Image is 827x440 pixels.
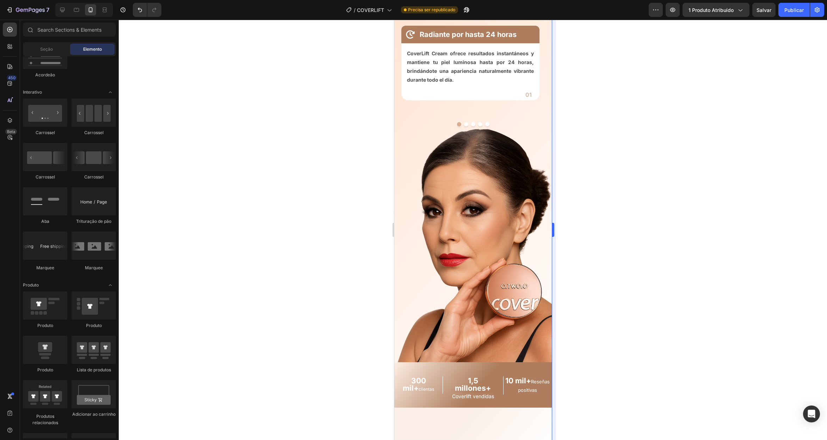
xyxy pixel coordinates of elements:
font: Elemento [83,46,102,52]
font: Lista de produtos [77,367,111,372]
font: Carrossel [36,174,55,180]
font: Marquee [85,265,103,270]
span: Alternar aberto [105,279,116,291]
button: 7 [3,3,53,17]
div: Desfazer/Refazer [133,3,161,17]
font: 450 [8,75,16,80]
font: Seção [40,46,53,52]
font: Carrossel [84,130,104,135]
font: Salvar [757,7,771,13]
iframe: Área de design [394,20,552,440]
button: 1 produto atribuído [683,3,749,17]
input: Search Sections & Elements [23,23,116,37]
span: Alternar aberto [105,87,116,98]
button: Salvar [752,3,776,17]
button: Publicar [778,3,810,17]
font: / [354,7,356,13]
font: Produto [86,323,102,328]
font: Produto [37,367,53,372]
font: Interativo [23,89,42,95]
font: Produto [23,282,39,288]
font: Trituração de pão [76,219,111,224]
font: COVERLIFT [357,7,384,13]
font: Produtos relacionados [32,414,58,425]
div: Abra o Intercom Messenger [803,406,820,422]
font: Carrossel [36,130,55,135]
font: Acordeão [35,72,55,77]
font: 1 produto atribuído [689,7,734,13]
font: Marquee [36,265,54,270]
font: 7 [46,6,49,13]
font: Publicar [784,7,804,13]
font: Adicionar ao carrinho [72,411,116,417]
font: Produto [37,323,53,328]
font: Carrossel [84,174,104,180]
font: Aba [41,219,49,224]
font: Beta [7,129,15,134]
font: Precisa ser republicado [408,7,455,12]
